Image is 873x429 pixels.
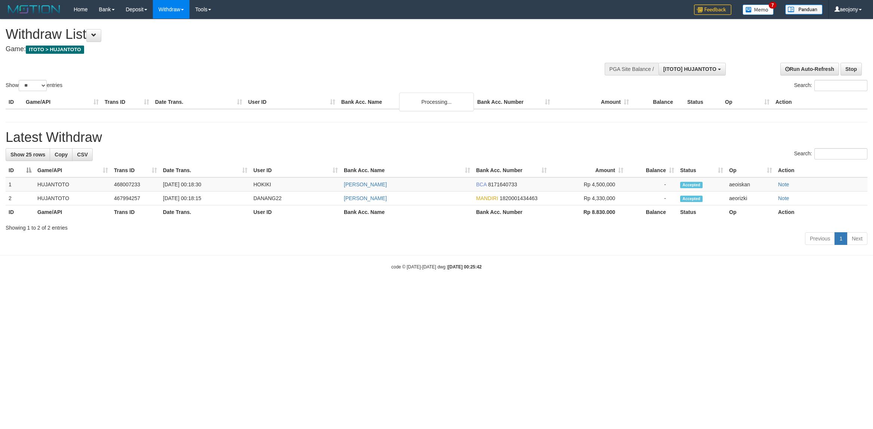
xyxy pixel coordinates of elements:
th: Date Trans. [160,205,250,219]
select: Showentries [19,80,47,91]
th: Game/API [34,205,111,219]
th: Game/API [23,95,102,109]
td: Rp 4,500,000 [550,177,626,192]
th: User ID [245,95,338,109]
a: Stop [840,63,862,75]
a: CSV [72,148,93,161]
span: Copy 1820001434463 to clipboard [500,195,537,201]
span: BCA [476,181,487,187]
h1: Withdraw List [6,27,574,42]
a: 1 [835,232,847,245]
th: User ID: activate to sort column ascending [250,164,341,177]
td: DANANG22 [250,192,341,205]
img: Button%20Memo.svg [743,4,774,15]
a: Run Auto-Refresh [780,63,839,75]
small: code © [DATE]-[DATE] dwg | [391,264,482,270]
th: Bank Acc. Number [473,205,550,219]
div: PGA Site Balance / [605,63,658,75]
th: ID [6,95,23,109]
td: Rp 4,330,000 [550,192,626,205]
td: HUJANTOTO [34,177,111,192]
button: [ITOTO] HUJANTOTO [658,63,726,75]
a: Note [778,181,789,187]
span: ITOTO > HUJANTOTO [26,46,84,54]
td: aeorizki [726,192,775,205]
td: 1 [6,177,34,192]
th: Op [722,95,772,109]
a: Show 25 rows [6,148,50,161]
th: Bank Acc. Number: activate to sort column ascending [473,164,550,177]
th: Action [775,205,867,219]
td: - [626,192,677,205]
th: Bank Acc. Number [474,95,553,109]
a: Note [778,195,789,201]
td: 467994257 [111,192,160,205]
th: Status: activate to sort column ascending [677,164,726,177]
span: Copy [55,152,68,158]
h1: Latest Withdraw [6,130,867,145]
th: ID [6,205,34,219]
th: Op: activate to sort column ascending [726,164,775,177]
th: Trans ID [102,95,152,109]
th: Rp 8.830.000 [550,205,626,219]
td: HUJANTOTO [34,192,111,205]
img: MOTION_logo.png [6,4,62,15]
span: 7 [769,2,777,9]
th: Trans ID [111,205,160,219]
div: Processing... [399,93,474,111]
span: Show 25 rows [10,152,45,158]
th: Bank Acc. Name [338,95,474,109]
div: Showing 1 to 2 of 2 entries [6,221,867,231]
td: [DATE] 00:18:30 [160,177,250,192]
a: [PERSON_NAME] [344,195,387,201]
th: Balance: activate to sort column ascending [626,164,677,177]
a: Next [847,232,867,245]
input: Search: [814,80,867,91]
th: Balance [626,205,677,219]
td: 468007233 [111,177,160,192]
label: Search: [794,148,867,159]
th: Amount [553,95,632,109]
label: Search: [794,80,867,91]
span: Accepted [680,182,703,188]
a: Previous [805,232,835,245]
th: Bank Acc. Name [341,205,473,219]
img: Feedback.jpg [694,4,731,15]
th: Op [726,205,775,219]
strong: [DATE] 00:25:42 [448,264,482,270]
th: Game/API: activate to sort column ascending [34,164,111,177]
span: [ITOTO] HUJANTOTO [663,66,716,72]
label: Show entries [6,80,62,91]
th: Trans ID: activate to sort column ascending [111,164,160,177]
th: Action [775,164,867,177]
th: ID: activate to sort column descending [6,164,34,177]
th: Status [677,205,726,219]
img: panduan.png [785,4,823,15]
th: Bank Acc. Name: activate to sort column ascending [341,164,473,177]
td: [DATE] 00:18:15 [160,192,250,205]
span: Accepted [680,196,703,202]
td: aeoiskan [726,177,775,192]
th: Balance [632,95,684,109]
input: Search: [814,148,867,159]
a: Copy [50,148,73,161]
a: [PERSON_NAME] [344,181,387,187]
th: Amount: activate to sort column ascending [550,164,626,177]
td: HOKIKI [250,177,341,192]
td: 2 [6,192,34,205]
h4: Game: [6,46,574,53]
th: Date Trans. [152,95,245,109]
span: Copy 8171640733 to clipboard [488,181,517,187]
th: Date Trans.: activate to sort column ascending [160,164,250,177]
span: CSV [77,152,88,158]
th: Action [772,95,867,109]
th: User ID [250,205,341,219]
span: MANDIRI [476,195,498,201]
th: Status [684,95,722,109]
td: - [626,177,677,192]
